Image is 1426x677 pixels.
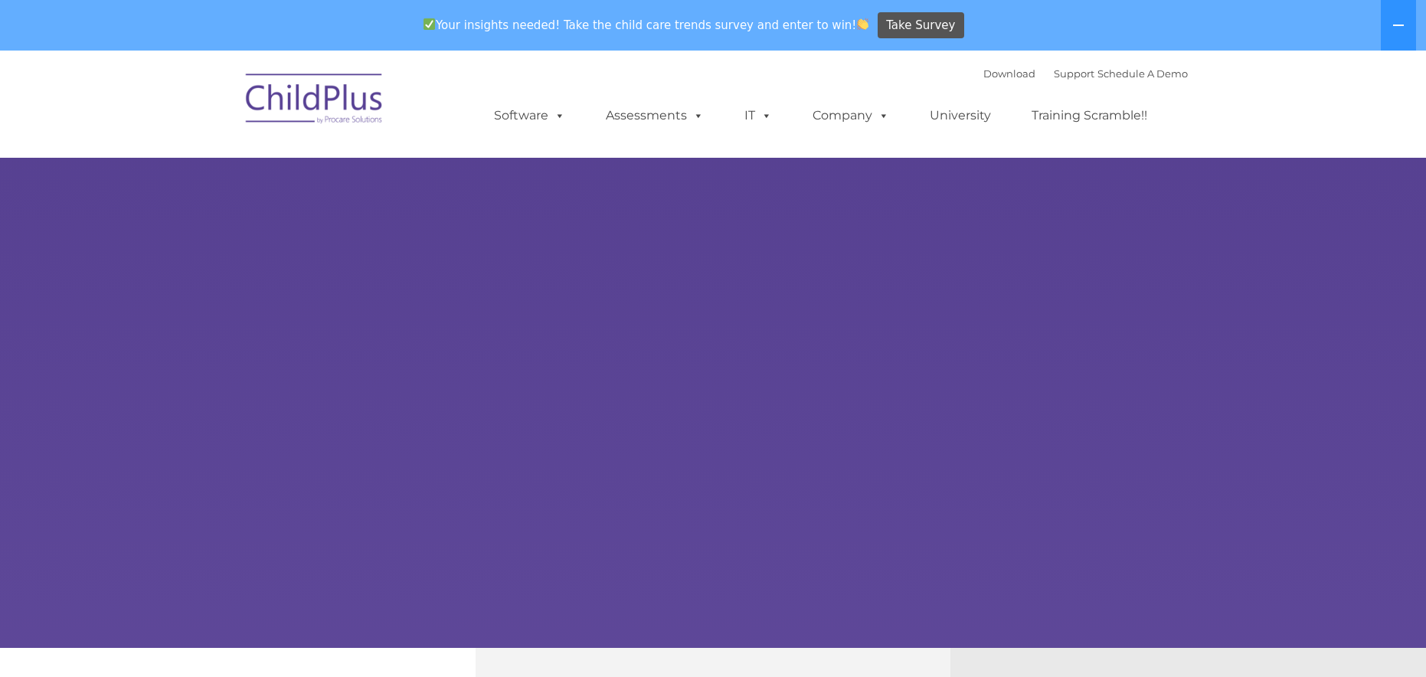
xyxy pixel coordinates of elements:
span: Take Survey [886,12,955,39]
img: 👏 [857,18,868,30]
a: Download [983,67,1035,80]
a: Software [479,100,581,131]
a: Schedule A Demo [1097,67,1188,80]
img: ChildPlus by Procare Solutions [238,63,391,139]
span: Your insights needed! Take the child care trends survey and enter to win! [417,10,875,40]
font: | [983,67,1188,80]
a: Support [1054,67,1094,80]
img: ✅ [424,18,435,30]
a: Take Survey [878,12,964,39]
a: Assessments [590,100,719,131]
a: IT [729,100,787,131]
a: University [914,100,1006,131]
a: Company [797,100,904,131]
a: Training Scramble!! [1016,100,1163,131]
